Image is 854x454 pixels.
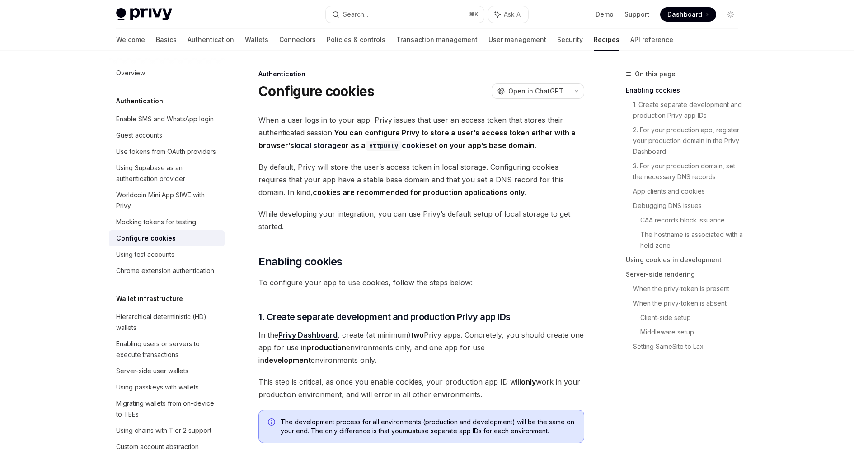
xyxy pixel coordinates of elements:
[327,29,385,51] a: Policies & controls
[116,190,219,211] div: Worldcoin Mini App SIWE with Privy
[116,217,196,227] div: Mocking tokens for testing
[116,162,219,184] div: Using Supabase as an authentication provider
[258,114,584,152] span: When a user logs in to your app, Privy issues that user an access token that stores their authent...
[109,111,225,127] a: Enable SMS and WhatsApp login
[109,395,225,422] a: Migrating wallets from on-device to TEEs
[633,159,745,184] a: 3. For your production domain, set the necessary DNS records
[116,233,176,244] div: Configure cookies
[116,130,162,141] div: Guest accounts
[640,227,745,253] a: The hostname is associated with a held zone
[630,29,673,51] a: API reference
[326,6,484,23] button: Search...⌘K
[109,422,225,439] a: Using chains with Tier 2 support
[633,184,745,199] a: App clients and cookies
[258,375,584,401] span: This step is critical, as once you enable cookies, your production app ID will work in your produ...
[279,29,316,51] a: Connectors
[109,230,225,246] a: Configure cookies
[596,10,614,19] a: Demo
[116,293,183,304] h5: Wallet infrastructure
[116,249,174,260] div: Using test accounts
[109,160,225,187] a: Using Supabase as an authentication provider
[488,29,546,51] a: User management
[109,187,225,214] a: Worldcoin Mini App SIWE with Privy
[109,65,225,81] a: Overview
[116,382,199,393] div: Using passkeys with wallets
[626,83,745,97] a: Enabling cookies
[307,343,346,352] strong: production
[633,123,745,159] a: 2. For your production app, register your production domain in the Privy Dashboard
[633,97,745,123] a: 1. Create separate development and production Privy app IDs
[508,87,563,96] span: Open in ChatGPT
[156,29,177,51] a: Basics
[116,114,214,125] div: Enable SMS and WhatsApp login
[258,69,584,79] div: Authentication
[116,398,219,420] div: Migrating wallets from on-device to TEEs
[116,8,172,21] img: light logo
[264,356,311,365] strong: development
[109,363,225,379] a: Server-side user wallets
[633,199,745,213] a: Debugging DNS issues
[396,29,478,51] a: Transaction management
[492,83,569,99] button: Open in ChatGPT
[660,7,716,22] a: Dashboard
[116,366,188,376] div: Server-side user wallets
[626,253,745,267] a: Using cookies in development
[411,330,424,339] strong: two
[521,377,536,386] strong: only
[258,83,374,99] h1: Configure cookies
[109,127,225,144] a: Guest accounts
[594,29,619,51] a: Recipes
[366,141,402,151] code: HttpOnly
[313,188,525,197] strong: cookies are recommended for production applications only
[109,379,225,395] a: Using passkeys with wallets
[258,329,584,366] span: In the , create (at minimum) Privy apps. Concretely, you should create one app for use in environ...
[116,96,163,107] h5: Authentication
[488,6,528,23] button: Ask AI
[258,128,576,150] strong: You can configure Privy to store a user’s access token either with a browser’s or as a set on you...
[258,255,342,269] span: Enabling cookies
[116,311,219,333] div: Hierarchical deterministic (HD) wallets
[635,69,676,79] span: On this page
[278,330,338,340] a: Privy Dashboard
[469,11,479,18] span: ⌘ K
[109,214,225,230] a: Mocking tokens for testing
[116,29,145,51] a: Welcome
[116,146,216,157] div: Use tokens from OAuth providers
[258,161,584,199] span: By default, Privy will store the user’s access token in local storage. Configuring cookies requir...
[640,310,745,325] a: Client-side setup
[109,309,225,336] a: Hierarchical deterministic (HD) wallets
[633,296,745,310] a: When the privy-token is absent
[116,425,211,436] div: Using chains with Tier 2 support
[258,310,511,323] span: 1. Create separate development and production Privy app IDs
[640,325,745,339] a: Middleware setup
[281,417,575,435] span: The development process for all environments (production and development) will be the same on you...
[258,208,584,233] span: While developing your integration, you can use Privy’s default setup of local storage to get star...
[109,336,225,363] a: Enabling users or servers to execute transactions
[109,246,225,263] a: Using test accounts
[109,144,225,160] a: Use tokens from OAuth providers
[258,276,584,289] span: To configure your app to use cookies, follow the steps below:
[557,29,583,51] a: Security
[633,282,745,296] a: When the privy-token is present
[640,213,745,227] a: CAA records block issuance
[294,141,341,150] a: local storage
[116,265,214,276] div: Chrome extension authentication
[366,141,426,150] a: HttpOnlycookie
[624,10,649,19] a: Support
[667,10,702,19] span: Dashboard
[343,9,368,20] div: Search...
[723,7,738,22] button: Toggle dark mode
[633,339,745,354] a: Setting SameSite to Lax
[116,338,219,360] div: Enabling users or servers to execute transactions
[626,267,745,282] a: Server-side rendering
[245,29,268,51] a: Wallets
[403,427,418,435] strong: must
[268,418,277,427] svg: Info
[116,68,145,79] div: Overview
[188,29,234,51] a: Authentication
[504,10,522,19] span: Ask AI
[109,263,225,279] a: Chrome extension authentication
